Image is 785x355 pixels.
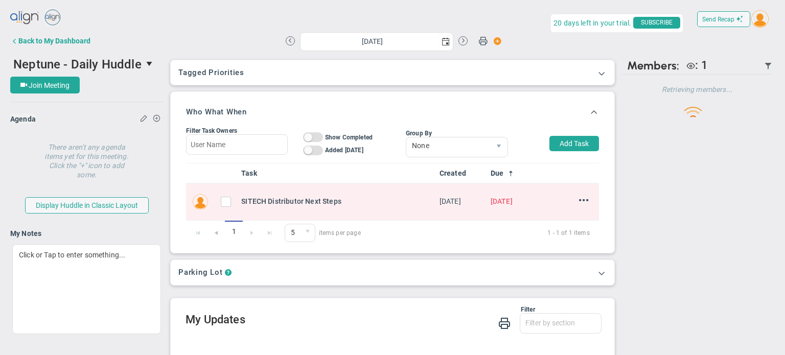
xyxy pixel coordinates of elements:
h3: Who What When [186,107,247,116]
img: Neil Dearing [193,194,208,209]
span: 1 - 1 of 1 items [373,227,590,239]
span: select [438,33,453,51]
span: select [490,137,507,157]
div: SITECH Distributor Next Steps [241,196,431,207]
button: Send Recap [697,11,750,27]
div: Click or Tap to enter something... [12,244,161,334]
h3: Tagged Priorities [178,68,607,77]
span: 5 [285,224,300,242]
img: align-logo.svg [10,8,40,28]
h2: My Updates [186,313,602,328]
span: 1 [701,59,708,72]
span: 1 [225,221,243,243]
div: Back to My Dashboard [18,37,90,45]
span: Members: [627,59,679,73]
span: Neptune - Daily Huddle [13,57,142,72]
div: Filter [186,306,535,313]
input: User Name [186,134,287,155]
button: Display Huddle in Classic Layout [25,197,149,214]
span: select [142,55,159,73]
a: Task [241,169,431,177]
span: Show Completed [325,134,373,141]
span: Filter Updated Members [764,62,772,70]
h3: Parking Lot [178,268,222,277]
span: [DATE] [491,197,513,205]
span: Agenda [10,115,36,123]
div: Craig Churchill is a Viewer. [682,59,708,73]
button: Back to My Dashboard [10,31,90,51]
span: Join Meeting [29,81,70,89]
span: Print My Huddle Updates [498,316,511,329]
div: Filter Task Owners [186,127,287,134]
span: Added [DATE] [325,147,363,154]
button: Add Task [549,136,599,151]
span: 20 days left in your trial. [553,17,631,30]
span: Action Button [489,34,502,48]
button: Join Meeting [10,77,80,93]
span: Send Recap [702,16,734,23]
h4: Retrieving members... [622,85,772,94]
input: Filter by section [520,314,601,332]
span: Print Huddle [478,36,488,50]
span: select [300,224,315,242]
span: items per page [285,224,361,242]
h4: There aren't any agenda items yet for this meeting. Click the "+" icon to add some. [41,135,133,179]
span: None [406,137,490,155]
a: Due [491,169,534,177]
a: Created [440,169,482,177]
h4: My Notes [10,229,163,238]
span: SUBSCRIBE [633,17,680,29]
span: 0 [285,224,315,242]
img: 204799.Person.photo [751,10,769,28]
div: Tue Apr 15 2025 07:09:04 GMT+0100 (British Summer Time) [440,196,482,207]
div: Group By [406,130,508,137]
span: : [695,59,698,72]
